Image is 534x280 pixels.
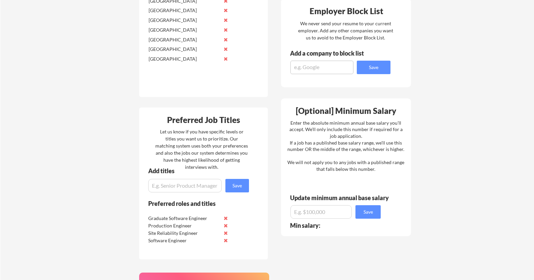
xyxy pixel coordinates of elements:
div: Software Engineer [148,237,219,244]
input: E.g. $100,000 [290,205,352,219]
div: [GEOGRAPHIC_DATA] [149,56,220,62]
input: E.g. Senior Product Manager [148,179,222,192]
div: Add a company to block list [290,50,374,56]
button: Save [225,179,249,192]
div: Employer Block List [284,7,409,15]
div: [GEOGRAPHIC_DATA] [149,36,220,43]
button: Save [357,61,390,74]
div: Enter the absolute minimum annual base salary you'll accept. We'll only include this number if re... [287,120,404,173]
div: [GEOGRAPHIC_DATA] [149,7,220,14]
div: Let us know if you have specific levels or titles you want us to prioritize. Our matching system ... [155,128,248,170]
div: Add titles [148,168,243,174]
div: Preferred roles and titles [148,200,240,207]
div: Site Reliability Engineer [148,230,219,237]
div: Production Engineer [148,222,219,229]
div: Graduate Software Engineer [148,215,219,222]
div: Update minimum annual base salary [290,195,391,201]
button: Save [355,205,381,219]
div: Preferred Job Titles [141,116,266,124]
div: We never send your resume to your current employer. Add any other companies you want us to avoid ... [297,20,394,41]
div: [GEOGRAPHIC_DATA] [149,17,220,24]
strong: Min salary: [290,222,320,229]
div: [GEOGRAPHIC_DATA] [149,46,220,53]
div: [GEOGRAPHIC_DATA] [149,27,220,33]
div: [Optional] Minimum Salary [283,107,409,115]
